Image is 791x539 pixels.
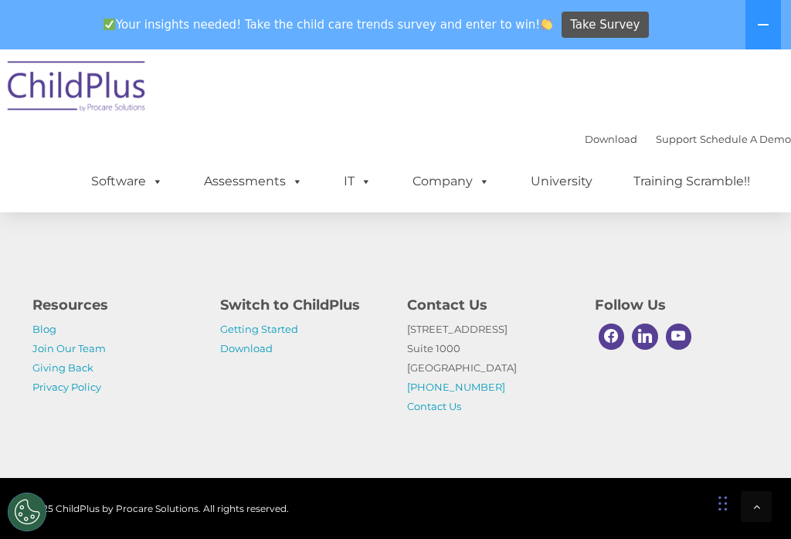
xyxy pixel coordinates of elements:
a: Download [220,342,273,354]
button: Cookies Settings [8,493,46,531]
span: Take Survey [570,12,640,39]
a: Blog [32,323,56,335]
a: University [515,166,608,197]
h4: Follow Us [595,294,759,316]
a: Youtube [662,320,696,354]
h4: Resources [32,294,197,316]
a: Training Scramble!! [618,166,766,197]
a: Join Our Team [32,342,106,354]
a: Assessments [188,166,318,197]
a: Software [76,166,178,197]
a: Schedule A Demo [700,133,791,145]
a: Getting Started [220,323,298,335]
iframe: Chat Widget [523,372,791,539]
a: [PHONE_NUMBER] [407,381,505,393]
h4: Switch to ChildPlus [220,294,385,316]
a: Contact Us [407,400,461,412]
a: Download [585,133,637,145]
a: Support [656,133,697,145]
a: Company [397,166,505,197]
a: Privacy Policy [32,381,101,393]
a: Giving Back [32,361,93,374]
p: [STREET_ADDRESS] Suite 1000 [GEOGRAPHIC_DATA] [407,320,572,416]
font: | [585,133,791,145]
h4: Contact Us [407,294,572,316]
a: IT [328,166,387,197]
img: ✅ [104,19,115,30]
span: Your insights needed! Take the child care trends survey and enter to win! [97,10,559,40]
div: Drag [718,480,728,527]
a: Take Survey [562,12,649,39]
img: 👏 [541,19,552,30]
a: Linkedin [628,320,662,354]
a: Facebook [595,320,629,354]
span: © 2025 ChildPlus by Procare Solutions. All rights reserved. [21,503,289,514]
